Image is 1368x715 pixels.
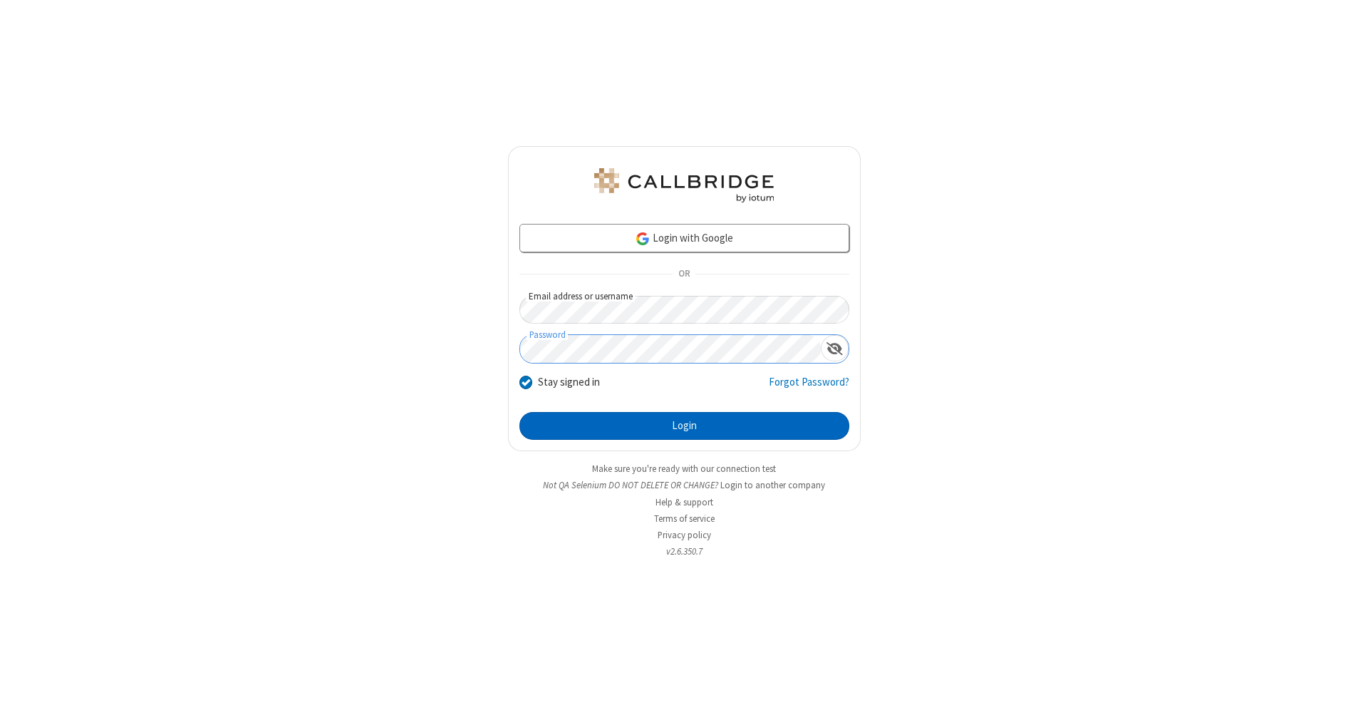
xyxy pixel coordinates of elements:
[538,374,600,391] label: Stay signed in
[769,374,849,401] a: Forgot Password?
[673,264,695,284] span: OR
[508,545,861,558] li: v2.6.350.7
[720,478,825,492] button: Login to another company
[655,496,713,508] a: Help & support
[658,529,711,541] a: Privacy policy
[592,463,776,475] a: Make sure you're ready with our connection test
[591,168,777,202] img: QA Selenium DO NOT DELETE OR CHANGE
[519,224,849,252] a: Login with Google
[635,231,651,247] img: google-icon.png
[519,296,849,324] input: Email address or username
[508,478,861,492] li: Not QA Selenium DO NOT DELETE OR CHANGE?
[519,412,849,441] button: Login
[821,335,849,361] div: Show password
[654,513,715,525] a: Terms of service
[520,335,821,363] input: Password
